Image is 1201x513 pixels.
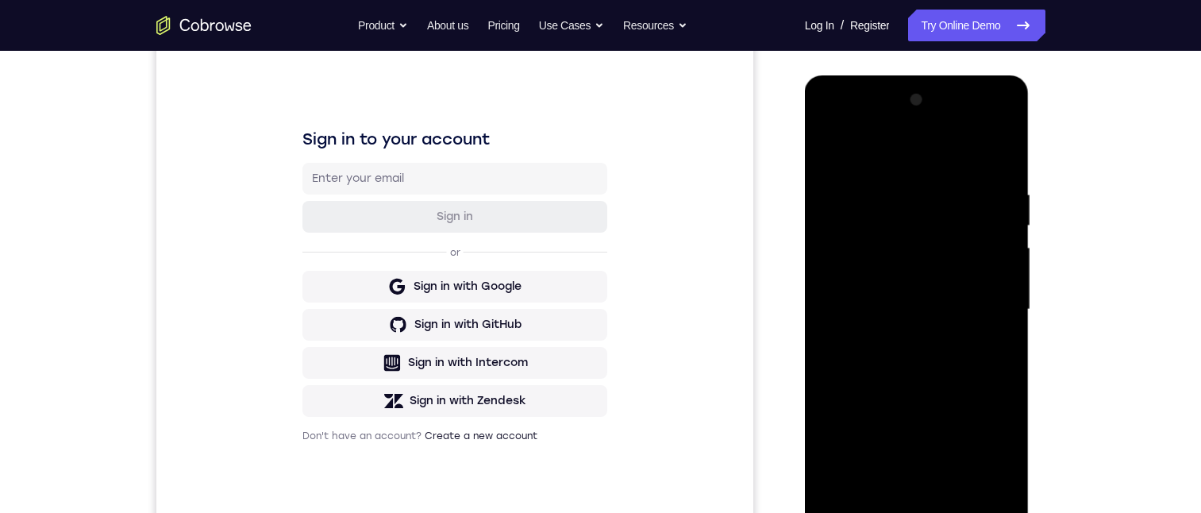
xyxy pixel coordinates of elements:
[268,411,381,422] a: Create a new account
[539,10,604,41] button: Use Cases
[146,290,451,322] button: Sign in with GitHub
[623,10,687,41] button: Resources
[146,411,451,423] p: Don't have an account?
[427,10,468,41] a: About us
[252,336,371,352] div: Sign in with Intercom
[146,328,451,360] button: Sign in with Intercom
[146,366,451,398] button: Sign in with Zendesk
[850,10,889,41] a: Register
[253,374,370,390] div: Sign in with Zendesk
[257,260,365,276] div: Sign in with Google
[841,16,844,35] span: /
[908,10,1045,41] a: Try Online Demo
[805,10,834,41] a: Log In
[146,252,451,283] button: Sign in with Google
[358,10,408,41] button: Product
[156,16,252,35] a: Go to the home page
[487,10,519,41] a: Pricing
[291,227,307,240] p: or
[258,298,365,314] div: Sign in with GitHub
